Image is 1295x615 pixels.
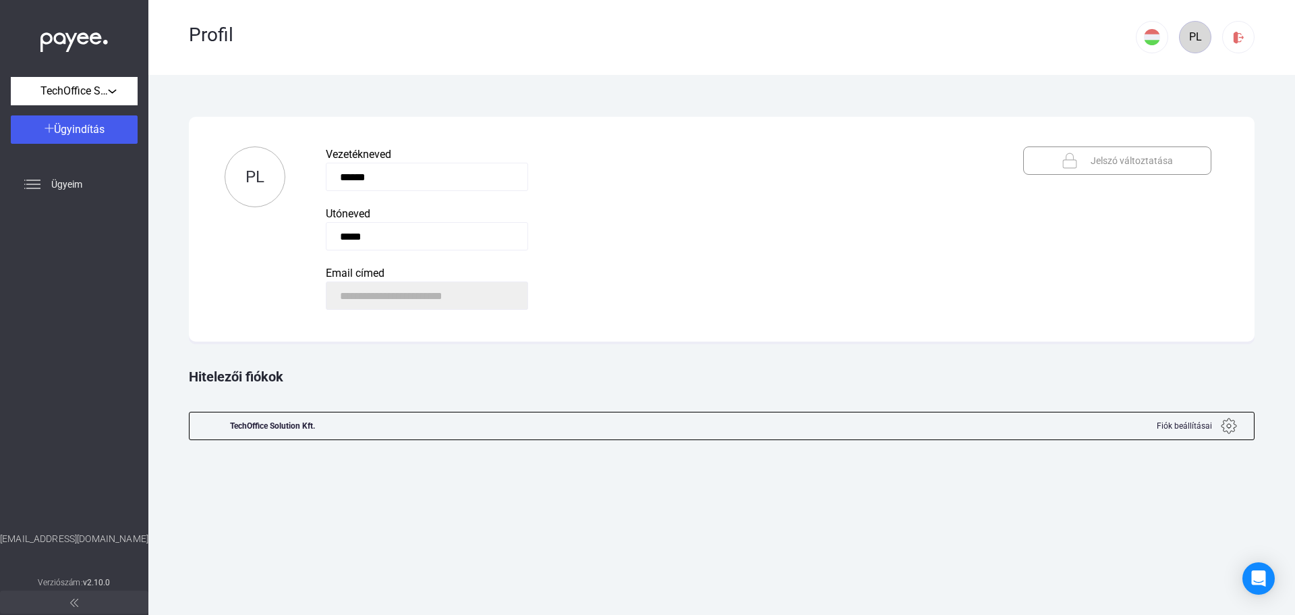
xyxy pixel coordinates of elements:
[11,77,138,105] button: TechOffice Solution Kft.
[246,167,264,186] span: PL
[1136,21,1168,53] button: HU
[70,599,78,607] img: arrow-double-left-grey.svg
[1023,146,1211,175] button: lock-blueJelszó változtatása
[24,176,40,192] img: list.svg
[326,146,983,163] div: Vezetékneved
[1157,418,1212,434] span: Fiók beállításai
[1139,412,1254,439] button: Fiók beállításai
[1242,562,1275,595] div: Open Intercom Messenger
[45,124,54,133] img: plus-white.svg
[83,578,111,587] strong: v2.10.0
[225,146,285,207] button: PL
[1091,153,1173,169] span: Jelszó változtatása
[326,265,983,282] div: Email címed
[326,206,983,222] div: Utóneved
[189,348,1255,405] div: Hitelezői fiókok
[189,24,1136,47] div: Profil
[11,115,138,144] button: Ügyindítás
[1179,21,1211,53] button: PL
[40,83,108,99] span: TechOffice Solution Kft.
[1221,418,1237,434] img: gear.svg
[51,176,82,192] span: Ügyeim
[1222,21,1255,53] button: logout-red
[40,25,108,53] img: white-payee-white-dot.svg
[54,123,105,136] span: Ügyindítás
[1232,30,1246,45] img: logout-red
[1184,29,1207,45] div: PL
[1144,29,1160,45] img: HU
[1062,153,1078,169] img: lock-blue
[230,412,315,439] div: TechOffice Solution Kft.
